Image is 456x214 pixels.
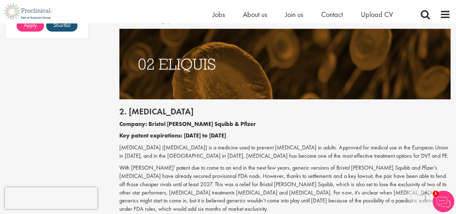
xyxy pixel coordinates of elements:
a: Join us [285,10,303,19]
h2: 2. [MEDICAL_DATA] [119,106,451,116]
a: About us [243,10,267,19]
span: Apply [24,21,37,29]
span: 1 [433,191,439,197]
a: Apply [17,20,44,31]
p: With [PERSON_NAME]' patent due to come to an end in the next few years, generic versions of Brist... [119,163,451,213]
iframe: reCAPTCHA [5,187,97,209]
a: Upload CV [361,10,393,19]
img: Chatbot [433,191,454,212]
a: Jobs [213,10,225,19]
b: Company: Bristol [PERSON_NAME] Squibb & Pfizer [119,120,256,127]
p: [MEDICAL_DATA] ([MEDICAL_DATA]) is a medicine used to prevent [MEDICAL_DATA] in adults. Approved ... [119,143,451,160]
img: Drugs with patents due to expire Eliquis [119,29,451,100]
a: Shortlist [46,20,78,31]
a: Contact [321,10,343,19]
b: Key patent expirations: [DATE] to [DATE] [119,131,226,139]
